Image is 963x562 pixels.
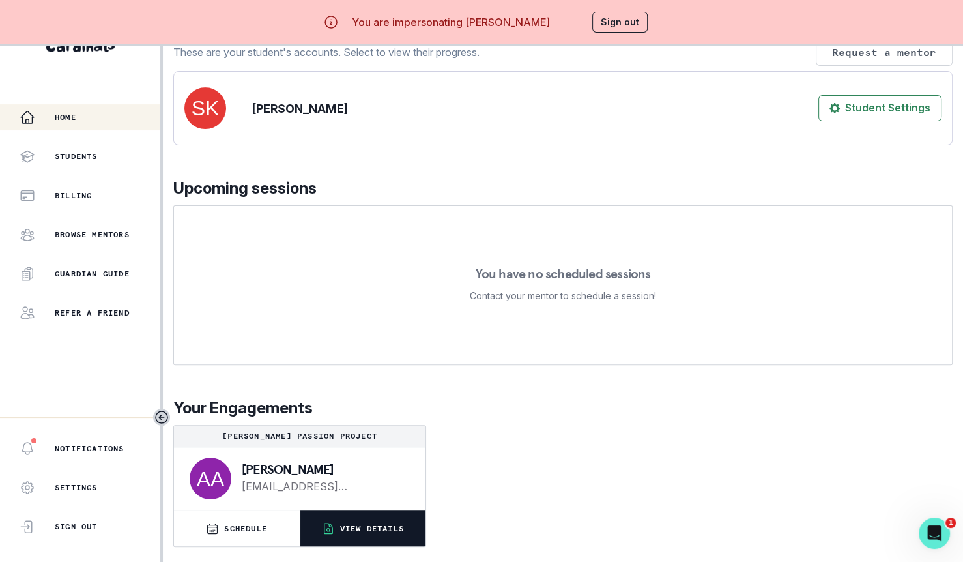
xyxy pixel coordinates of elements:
iframe: Intercom live chat [919,518,950,549]
button: Sign out [592,12,648,33]
p: [PERSON_NAME] [242,463,405,476]
button: Toggle sidebar [153,409,170,426]
p: You have no scheduled sessions [475,267,650,280]
a: [EMAIL_ADDRESS][DOMAIN_NAME] [242,479,405,494]
button: Request a mentor [816,38,953,66]
span: 1 [945,518,956,528]
p: Refer a friend [55,308,130,318]
p: You are impersonating [PERSON_NAME] [352,14,550,30]
p: Contact your mentor to schedule a session! [470,288,656,304]
p: These are your student's accounts. Select to view their progress. [173,44,480,60]
img: svg [184,87,226,129]
p: Browse Mentors [55,229,130,240]
p: Billing [55,190,92,201]
p: Upcoming sessions [173,177,953,200]
p: VIEW DETAILS [340,524,404,534]
img: svg [190,458,231,499]
p: Settings [55,482,98,493]
button: VIEW DETAILS [300,510,426,546]
p: Home [55,112,76,123]
p: [PERSON_NAME] [252,100,348,117]
p: Students [55,151,98,162]
p: Guardian Guide [55,269,130,279]
button: Student Settings [818,95,941,121]
p: Notifications [55,443,124,454]
p: SCHEDULE [224,524,267,534]
p: [PERSON_NAME] Passion Project [179,431,420,441]
p: Sign Out [55,522,98,532]
p: Your Engagements [173,396,953,420]
button: SCHEDULE [174,510,300,546]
